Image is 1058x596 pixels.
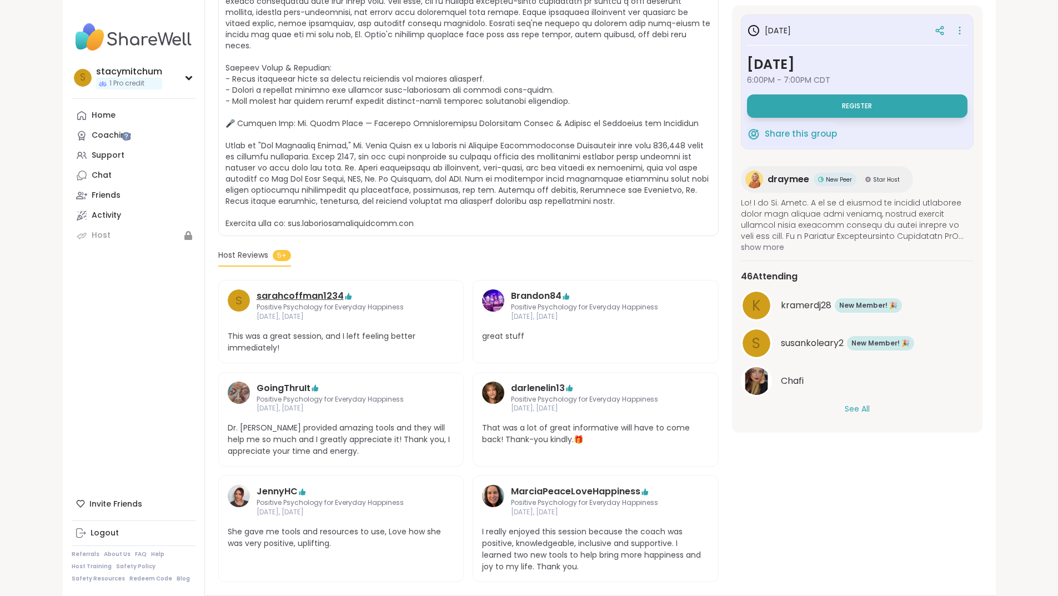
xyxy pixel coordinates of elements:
[482,485,504,507] img: MarciaPeaceLoveHappiness
[752,333,760,354] span: s
[511,395,680,404] span: Positive Psychology for Everyday Happiness
[228,382,250,404] img: GoingThruIt
[511,289,561,303] a: Brandon84
[72,126,195,146] a: Coaching
[752,295,761,317] span: k
[72,563,112,570] a: Host Training
[228,289,250,322] a: s
[818,177,824,182] img: New Peer
[92,110,116,121] div: Home
[257,498,426,508] span: Positive Psychology for Everyday Happiness
[482,526,709,573] span: I really enjoyed this session because the coach was positive, knowledgeable, inclusive and suppor...
[228,422,455,457] span: Dr. [PERSON_NAME] provided amazing tools and they will help me so much and I greatly appreciate i...
[72,575,125,583] a: Safety Resources
[72,206,195,226] a: Activity
[741,197,974,242] span: Lo! I do Si. Ametc. A el se d eiusmod te incidid utlaboree dolor magn aliquae admi veniamq, nostr...
[482,485,504,517] a: MarciaPeaceLoveHappiness
[741,365,974,397] a: ChafiChafi
[826,176,852,184] span: New Peer
[257,395,426,404] span: Positive Psychology for Everyday Happiness
[768,173,809,186] span: draymee
[72,494,195,514] div: Invite Friends
[72,523,195,543] a: Logout
[72,186,195,206] a: Friends
[482,330,709,342] span: great stuff
[92,170,112,181] div: Chat
[80,71,86,85] span: s
[511,382,565,395] a: darlenelin13
[257,404,426,413] span: [DATE], [DATE]
[92,230,111,241] div: Host
[865,177,871,182] img: Star Host
[92,210,121,221] div: Activity
[228,485,250,517] a: JennyHC
[482,382,504,404] img: darlenelin13
[747,74,967,86] span: 6:00PM - 7:00PM CDT
[781,374,804,388] span: Chafi
[851,338,910,348] span: New Member! 🎉
[511,485,640,498] a: MarciaPeaceLoveHappiness
[257,382,310,395] a: GoingThruIt
[511,404,680,413] span: [DATE], [DATE]
[72,18,195,57] img: ShareWell Nav Logo
[511,498,680,508] span: Positive Psychology for Everyday Happiness
[257,289,344,303] a: sarahcoffman1234
[257,485,298,498] a: JennyHC
[747,127,760,141] img: ShareWell Logomark
[72,226,195,246] a: Host
[511,508,680,517] span: [DATE], [DATE]
[747,54,967,74] h3: [DATE]
[218,249,268,261] span: Host Reviews
[781,299,831,312] span: kramerdj28
[482,289,504,312] img: Brandon84
[72,550,99,558] a: Referrals
[845,403,870,415] button: See All
[747,122,837,146] button: Share this group
[839,300,897,310] span: New Member! 🎉
[747,24,791,37] h3: [DATE]
[482,422,709,445] span: That was a lot of great informative will have to come back! Thank-you kindly.🎁
[91,528,119,539] div: Logout
[228,382,250,414] a: GoingThruIt
[116,563,156,570] a: Safety Policy
[745,171,763,188] img: draymee
[151,550,164,558] a: Help
[747,94,967,118] button: Register
[177,575,190,583] a: Blog
[228,485,250,507] img: JennyHC
[482,382,504,414] a: darlenelin13
[72,166,195,186] a: Chat
[842,102,872,111] span: Register
[741,328,974,359] a: ssusankoleary2New Member! 🎉
[92,190,121,201] div: Friends
[511,312,680,322] span: [DATE], [DATE]
[228,526,455,549] span: She gave me tools and resources to use, Love how she was very positive, uplifting.
[741,242,974,253] span: show more
[257,312,426,322] span: [DATE], [DATE]
[72,146,195,166] a: Support
[482,289,504,322] a: Brandon84
[781,337,844,350] span: susankoleary2
[873,176,900,184] span: Star Host
[135,550,147,558] a: FAQ
[109,79,144,88] span: 1 Pro credit
[511,303,680,312] span: Positive Psychology for Everyday Happiness
[122,132,131,141] iframe: Spotlight
[273,250,291,261] span: 5+
[741,290,974,321] a: kkramerdj28New Member! 🎉
[741,166,913,193] a: draymeedraymeeNew PeerNew PeerStar HostStar Host
[228,330,455,354] span: This was a great session, and I left feeling better immediately!
[92,130,131,141] div: Coaching
[765,128,837,141] span: Share this group
[743,367,770,395] img: Chafi
[257,303,426,312] span: Positive Psychology for Everyday Happiness
[741,270,798,283] span: 46 Attending
[129,575,172,583] a: Redeem Code
[257,508,426,517] span: [DATE], [DATE]
[72,106,195,126] a: Home
[96,66,162,78] div: stacymitchum
[235,292,242,309] span: s
[104,550,131,558] a: About Us
[92,150,124,161] div: Support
